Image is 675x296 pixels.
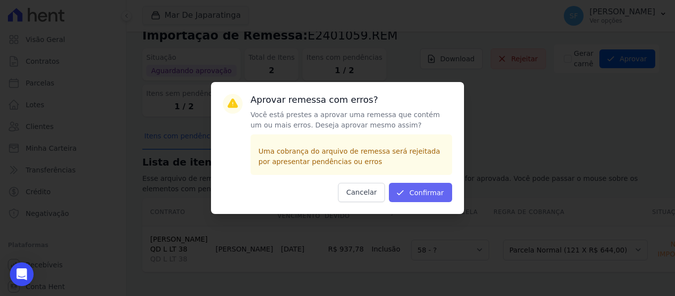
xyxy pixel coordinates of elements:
[389,183,452,202] button: Confirmar
[338,183,385,202] button: Cancelar
[10,262,34,286] div: Open Intercom Messenger
[251,94,452,106] h3: Aprovar remessa com erros?
[251,110,452,130] p: Você está prestes a aprovar uma remessa que contém um ou mais erros. Deseja aprovar mesmo assim?
[258,146,444,167] p: Uma cobrança do arquivo de remessa será rejeitada por apresentar pendências ou erros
